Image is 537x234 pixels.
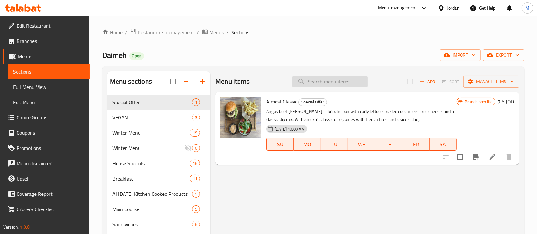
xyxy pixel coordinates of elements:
span: Sections [13,68,85,75]
span: 11 [190,176,200,182]
button: WE [348,138,375,151]
button: Manage items [463,76,519,88]
span: Main Course [112,205,192,213]
span: 0 [192,145,200,151]
span: Winter Menu [112,144,184,152]
div: House Specials16 [107,156,210,171]
a: Sections [8,64,90,79]
button: SA [430,138,457,151]
span: Almost Classic [266,97,297,106]
a: Upsell [3,171,90,186]
span: 3 [192,115,200,121]
span: Select to update [454,150,467,164]
img: Almost Classic [220,97,261,138]
span: Upsell [17,175,85,182]
button: import [440,49,481,61]
a: Promotions [3,140,90,156]
a: Restaurants management [130,28,194,37]
h6: 7.5 JOD [498,97,514,106]
span: Sections [231,29,249,36]
span: Menus [18,53,85,60]
span: Coupons [17,129,85,137]
div: Menu-management [378,4,417,12]
button: MO [294,138,321,151]
span: Coverage Report [17,190,85,198]
li: / [226,29,229,36]
span: 1 [192,99,200,105]
h2: Menu items [215,77,250,86]
span: 19 [190,130,200,136]
div: items [192,144,200,152]
span: 16 [190,160,200,167]
button: FR [402,138,429,151]
span: Grocery Checklist [17,205,85,213]
span: Full Menu View [13,83,85,91]
span: export [488,51,519,59]
button: TH [375,138,402,151]
span: Menus [209,29,224,36]
span: House Specials [112,160,190,167]
button: Add section [195,74,210,89]
span: Version: [3,223,19,231]
div: Open [129,52,144,60]
div: Breakfast11 [107,171,210,186]
button: export [483,49,524,61]
button: Branch-specific-item [468,149,483,165]
a: Menus [202,28,224,37]
span: Daimeh [102,48,127,62]
button: Add [417,77,438,87]
span: Breakfast [112,175,190,182]
span: import [445,51,476,59]
span: Special Offer [112,98,192,106]
div: items [192,190,200,198]
a: Home [102,29,123,36]
span: Al [DATE] Kitchen Cooked Products [112,190,192,198]
div: Winter Menu0 [107,140,210,156]
svg: Inactive section [184,144,192,152]
span: Open [129,53,144,59]
a: Coupons [3,125,90,140]
div: Jordan [447,4,460,11]
a: Menu disclaimer [3,156,90,171]
span: SA [432,140,454,149]
span: TU [324,140,346,149]
a: Choice Groups [3,110,90,125]
button: SU [266,138,294,151]
span: Branches [17,37,85,45]
span: Select all sections [166,75,180,88]
span: Choice Groups [17,114,85,121]
div: items [190,160,200,167]
span: Special Offer [299,98,327,106]
span: 1.0.0 [20,223,30,231]
div: items [192,98,200,106]
a: Edit Menu [8,95,90,110]
div: Al [DATE] Kitchen Cooked Products9 [107,186,210,202]
input: search [292,76,368,87]
span: VEGAN [112,114,192,121]
h2: Menu sections [110,77,152,86]
div: Winter Menu19 [107,125,210,140]
nav: breadcrumb [102,28,524,37]
span: 9 [192,191,200,197]
a: Full Menu View [8,79,90,95]
span: Sandwiches [112,221,192,228]
span: Add item [417,77,438,87]
span: FR [405,140,427,149]
span: Winter Menu [112,129,190,137]
span: 5 [192,206,200,212]
span: Sort sections [180,74,195,89]
p: Angus beef [PERSON_NAME] in brioche bun with curly lettuce, pickled cucumbers, brie cheese, and a... [266,108,456,124]
span: M [526,4,529,11]
span: SU [269,140,291,149]
div: items [190,175,200,182]
div: Special Offer1 [107,95,210,110]
span: TH [378,140,400,149]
